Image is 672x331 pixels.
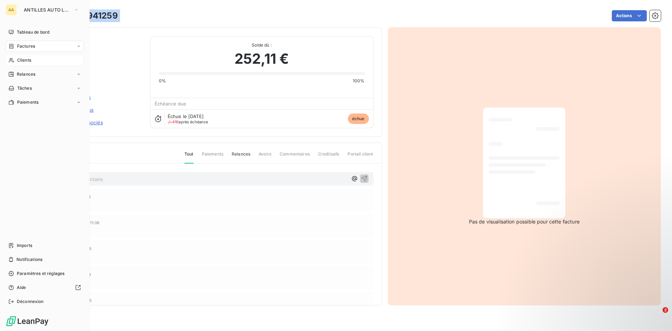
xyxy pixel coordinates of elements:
[232,151,250,163] span: Relances
[348,151,373,163] span: Portail client
[6,4,17,15] div: AA
[280,151,310,163] span: Commentaires
[469,218,580,225] span: Pas de visualisation possible pour cette facture
[17,71,35,77] span: Relances
[202,151,223,163] span: Paiements
[17,57,31,63] span: Clients
[24,7,71,13] span: ANTILLES AUTO LOCATION
[6,316,49,327] img: Logo LeanPay
[648,307,665,324] iframe: Intercom live chat
[17,29,49,35] span: Tableau de bord
[155,101,187,106] span: Échéance due
[55,44,142,50] span: 9E2MSA
[168,120,208,124] span: après échéance
[159,78,166,84] span: 0%
[348,113,369,124] span: échue
[612,10,647,21] button: Actions
[17,99,38,105] span: Paiements
[16,256,42,263] span: Notifications
[168,119,179,124] span: J+416
[17,43,35,49] span: Factures
[318,151,339,163] span: Creditsafe
[17,298,44,305] span: Déconnexion
[159,42,365,48] span: Solde dû :
[17,242,32,249] span: Imports
[532,263,672,312] iframe: Intercom notifications message
[234,48,289,69] span: 252,11 €
[184,151,194,164] span: Tout
[259,151,271,163] span: Avoirs
[168,113,204,119] span: Échue le [DATE]
[353,78,365,84] span: 100%
[663,307,668,313] span: 2
[65,9,118,22] h3: 9507941259
[6,282,84,293] a: Aide
[17,284,26,291] span: Aide
[17,85,32,91] span: Tâches
[17,270,64,277] span: Paramètres et réglages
